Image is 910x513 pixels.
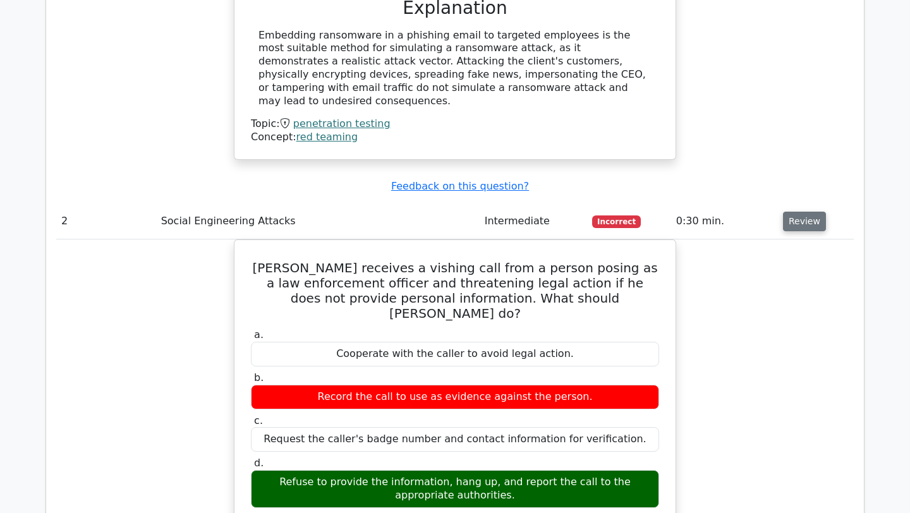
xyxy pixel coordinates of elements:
div: Cooperate with the caller to avoid legal action. [251,342,659,366]
a: Feedback on this question? [391,180,529,192]
div: Topic: [251,118,659,131]
a: penetration testing [293,118,391,130]
span: b. [254,371,264,383]
td: 0:30 min. [671,203,778,239]
span: d. [254,457,264,469]
a: red teaming [296,131,358,143]
div: Refuse to provide the information, hang up, and report the call to the appropriate authorities. [251,470,659,508]
td: 2 [56,203,156,239]
span: a. [254,329,264,341]
div: Record the call to use as evidence against the person. [251,385,659,409]
button: Review [783,212,826,231]
div: Request the caller's badge number and contact information for verification. [251,427,659,452]
div: Concept: [251,131,659,144]
span: c. [254,414,263,426]
span: Incorrect [592,215,641,228]
td: Intermediate [480,203,587,239]
div: Embedding ransomware in a phishing email to targeted employees is the most suitable method for si... [258,29,652,108]
h5: [PERSON_NAME] receives a vishing call from a person posing as a law enforcement officer and threa... [250,260,660,321]
td: Social Engineering Attacks [156,203,480,239]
